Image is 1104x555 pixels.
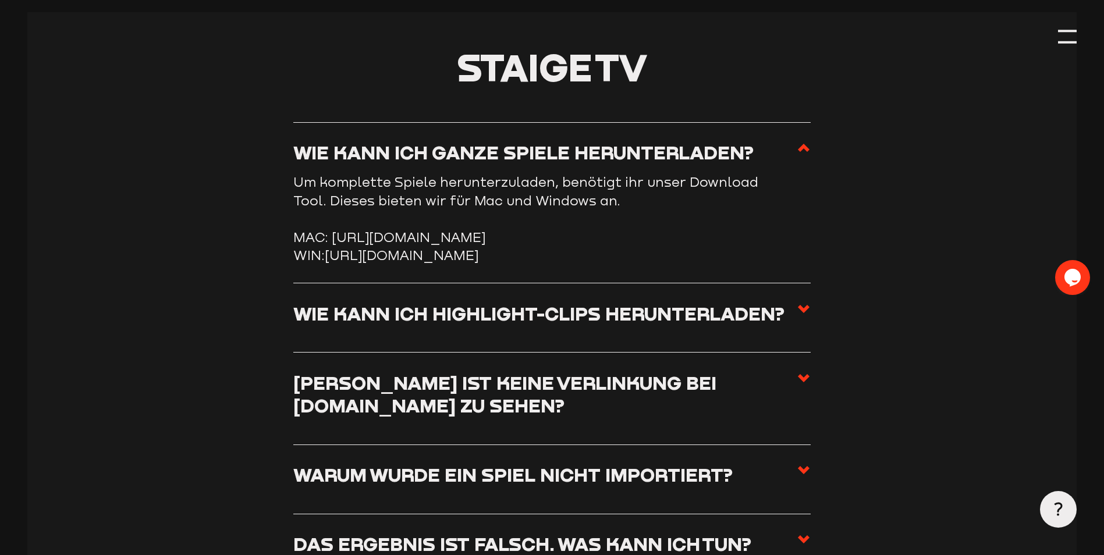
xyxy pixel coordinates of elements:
[293,141,754,163] h3: Wie kann ich ganze Spiele herunterladen?
[293,302,784,325] h3: Wie kann ich Highlight-Clips herunterladen?
[293,463,733,486] h3: Warum wurde ein Spiel nicht importiert?
[293,173,759,209] p: Um komplette Spiele herunterzuladen, benötigt ihr unser Download Tool. Dieses bieten wir für Mac ...
[293,228,811,246] li: MAC: [URL][DOMAIN_NAME]
[293,532,751,555] h3: Das Ergebnis ist falsch. Was kann ich tun?
[1055,260,1092,295] iframe: chat widget
[457,44,648,90] span: Staige TV
[293,371,797,417] h3: [PERSON_NAME] ist keine Verlinkung bei [DOMAIN_NAME] zu sehen?
[325,247,478,263] a: [URL][DOMAIN_NAME]
[293,246,811,264] li: WIN:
